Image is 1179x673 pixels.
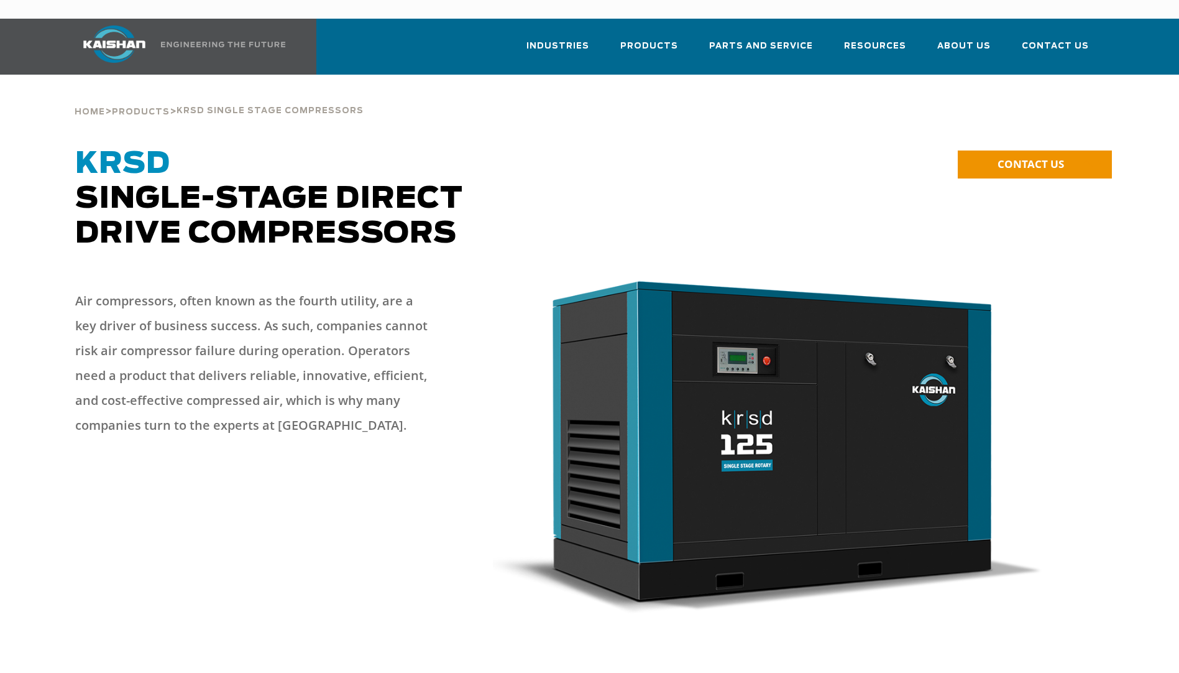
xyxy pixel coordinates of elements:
span: Single-Stage Direct Drive Compressors [75,149,463,249]
span: Products [620,39,678,53]
a: About Us [937,30,991,72]
p: Air compressors, often known as the fourth utility, are a key driver of business success. As such... [75,289,436,438]
a: CONTACT US [958,151,1112,179]
div: > > [75,75,364,122]
span: Parts and Service [709,39,813,53]
span: Products [112,108,170,116]
span: Resources [844,39,906,53]
span: Industries [526,39,589,53]
img: Engineering the future [161,42,285,47]
a: Industries [526,30,589,72]
span: krsd single stage compressors [177,107,364,115]
a: Contact Us [1022,30,1089,72]
img: krsd125 [493,276,1044,613]
span: About Us [937,39,991,53]
a: Products [112,106,170,117]
span: KRSD [75,149,170,179]
img: kaishan logo [68,26,161,63]
a: Products [620,30,678,72]
span: CONTACT US [998,157,1064,171]
a: Kaishan USA [68,19,288,75]
a: Resources [844,30,906,72]
span: Contact Us [1022,39,1089,53]
a: Home [75,106,105,117]
span: Home [75,108,105,116]
a: Parts and Service [709,30,813,72]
